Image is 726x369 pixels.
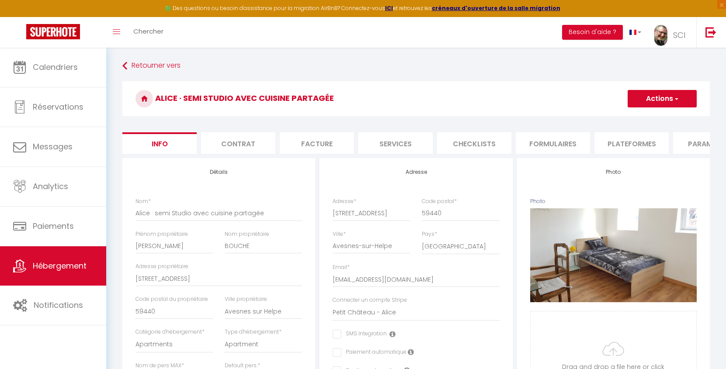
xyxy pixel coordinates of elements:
[122,58,710,74] a: Retourner vers
[135,328,205,336] label: Catégorie d'hébergement
[628,90,697,107] button: Actions
[422,230,437,238] label: Pays
[34,300,83,310] span: Notifications
[516,132,590,154] li: Formulaires
[333,169,499,175] h4: Adresse
[280,132,354,154] li: Facture
[437,132,511,154] li: Checklists
[133,27,163,36] span: Chercher
[654,25,667,46] img: ...
[135,295,208,303] label: Code postal du propriétaire
[33,62,78,72] span: Calendriers
[358,132,433,154] li: Services
[122,132,197,154] li: Info
[432,4,560,12] a: créneaux d'ouverture de la salle migration
[422,197,457,206] label: Code postal
[127,17,170,48] a: Chercher
[341,348,406,358] label: Paiement automatique
[122,81,710,116] h3: Alice · semi Studio avec cuisine partagée
[530,169,697,175] h4: Photo
[135,262,188,271] label: Adresse propriétaire
[201,132,275,154] li: Contrat
[333,197,356,206] label: Adresse
[225,230,269,238] label: Nom propriétaire
[33,181,68,192] span: Analytics
[648,17,696,48] a: ... SCI
[333,263,350,272] label: Email
[333,296,407,304] label: Connecter un compte Stripe
[135,197,151,206] label: Nom
[530,197,545,206] label: Photo
[33,101,83,112] span: Réservations
[333,230,346,238] label: Ville
[135,169,302,175] h4: Détails
[705,27,716,38] img: logout
[225,328,281,336] label: Type d'hébergement
[562,25,623,40] button: Besoin d'aide ?
[33,260,87,271] span: Hébergement
[385,4,393,12] a: ICI
[673,30,685,41] span: SCI
[594,132,669,154] li: Plateformes
[225,295,267,303] label: Ville propriétaire
[135,230,188,238] label: Prénom propriétaire
[26,24,80,39] img: Super Booking
[33,141,73,152] span: Messages
[7,3,33,30] button: Ouvrir le widget de chat LiveChat
[33,221,74,231] span: Paiements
